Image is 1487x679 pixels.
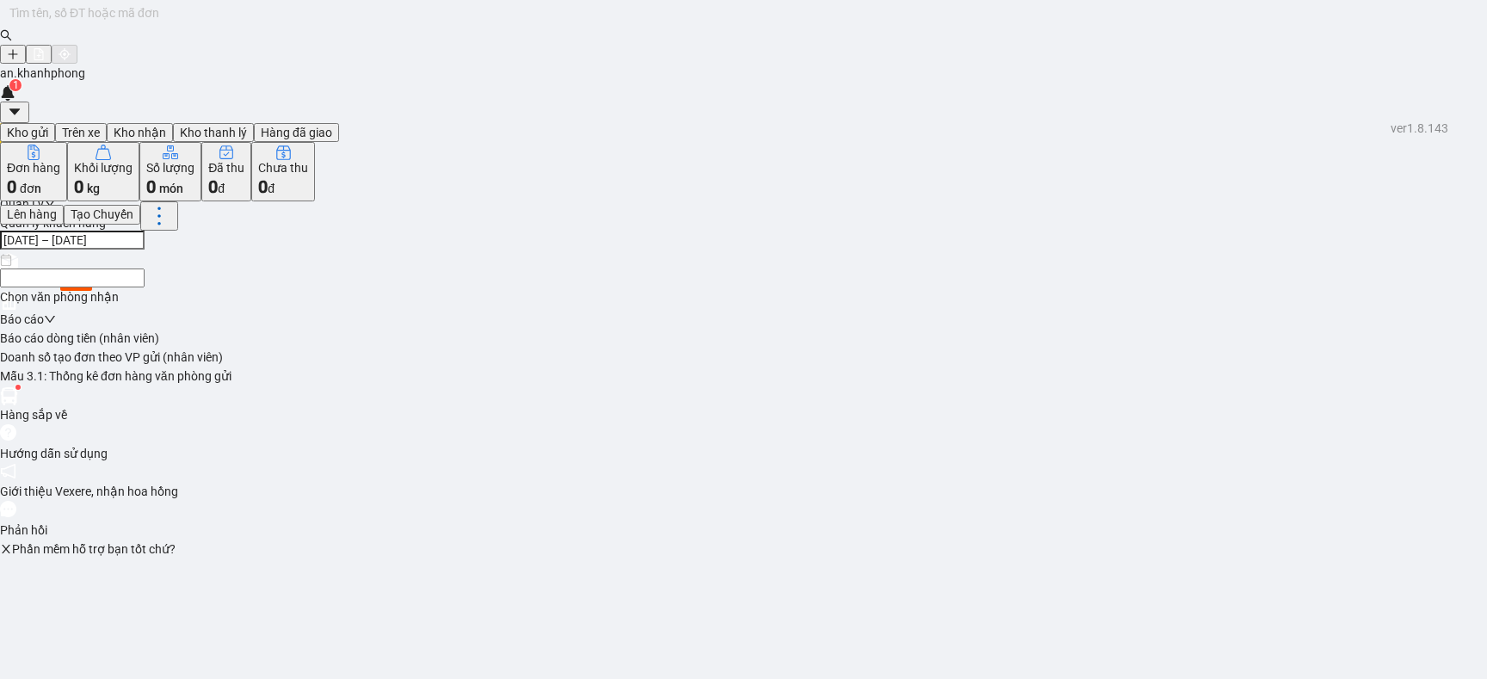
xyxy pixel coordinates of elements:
[146,176,156,197] span: 0
[26,45,52,64] button: file-add
[64,205,140,224] button: Tạo Chuyến
[55,123,107,142] button: Trên xe
[254,123,339,142] button: Hàng đã giao
[7,104,22,120] span: caret-down
[13,79,19,91] span: 1
[52,45,77,64] button: aim
[9,3,1464,22] input: Tìm tên, số ĐT hoặc mã đơn
[33,48,45,60] span: file-add
[146,161,194,175] div: Số lượng
[258,161,308,175] div: Chưa thu
[208,161,244,175] div: Đã thu
[7,161,60,175] div: Đơn hàng
[87,182,100,195] span: kg
[107,123,173,142] button: Kho nhận
[258,176,268,197] span: 0
[251,142,315,201] button: Chưa thu0đ
[59,48,71,60] span: aim
[74,176,83,197] span: 0
[201,142,251,201] button: Đã thu0đ
[7,176,16,197] span: 0
[9,79,22,91] sup: 1
[139,142,201,201] button: Số lượng0món
[173,123,254,142] button: Kho thanh lý
[67,142,139,201] button: Khối lượng0kg
[218,182,225,195] span: đ
[1391,119,1448,138] div: ver 1.8.143
[159,182,183,195] span: món
[7,48,19,60] span: plus
[74,161,133,175] div: Khối lượng
[268,182,275,195] span: đ
[208,176,218,197] span: 0
[20,182,41,195] span: đơn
